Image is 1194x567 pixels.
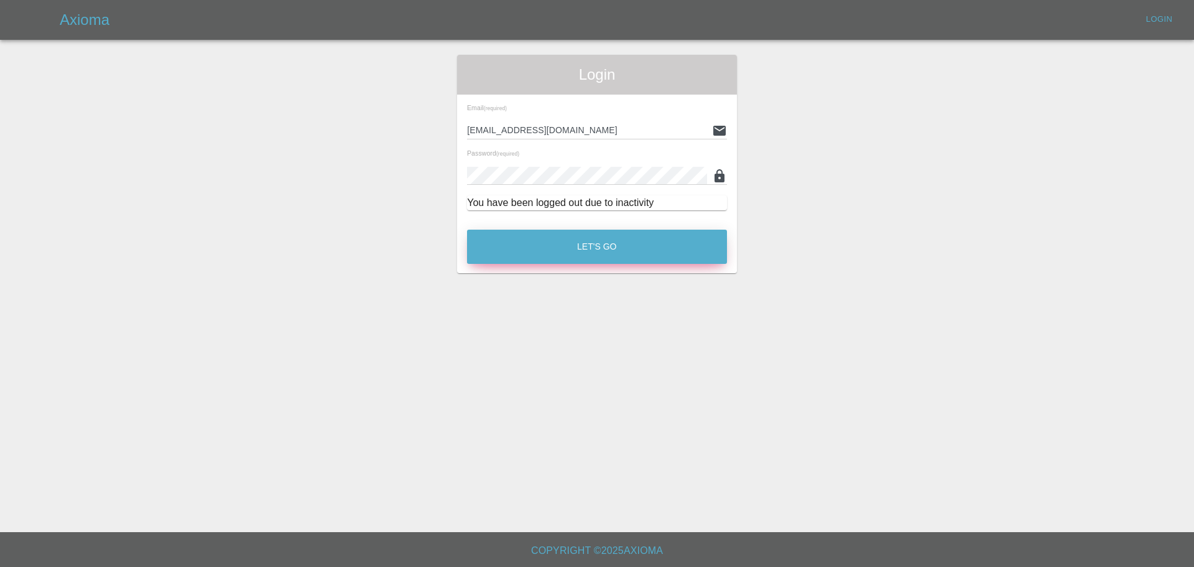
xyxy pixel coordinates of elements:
h5: Axioma [60,10,109,30]
small: (required) [496,151,519,157]
span: Email [467,104,507,111]
button: Let's Go [467,230,727,264]
small: (required) [484,106,507,111]
h6: Copyright © 2025 Axioma [10,542,1184,560]
span: Login [467,65,727,85]
div: You have been logged out due to inactivity [467,195,727,210]
a: Login [1139,10,1179,29]
span: Password [467,149,519,157]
